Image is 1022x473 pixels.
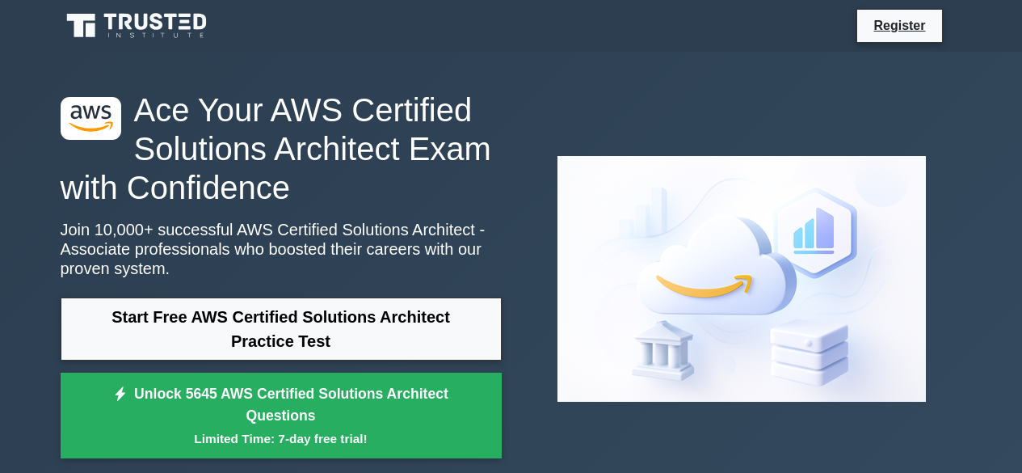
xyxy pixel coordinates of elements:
[81,429,482,448] small: Limited Time: 7-day free trial!
[61,91,502,207] h1: Ace Your AWS Certified Solutions Architect Exam with Confidence
[61,220,502,278] p: Join 10,000+ successful AWS Certified Solutions Architect - Associate professionals who boosted t...
[61,373,502,458] a: Unlock 5645 AWS Certified Solutions Architect QuestionsLimited Time: 7-day free trial!
[545,143,939,415] img: AWS Certified Solutions Architect - Associate Preview
[864,15,935,36] a: Register
[61,298,502,361] a: Start Free AWS Certified Solutions Architect Practice Test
